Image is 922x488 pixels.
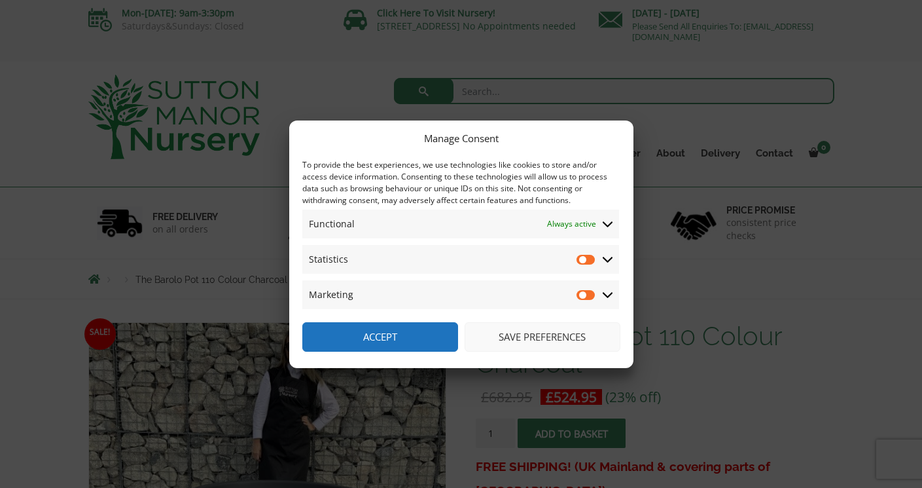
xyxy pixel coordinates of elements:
span: Functional [309,216,355,232]
button: Save preferences [465,322,620,352]
div: Manage Consent [424,130,499,146]
div: To provide the best experiences, we use technologies like cookies to store and/or access device i... [302,159,619,206]
summary: Functional Always active [302,210,619,238]
span: Always active [547,216,596,232]
span: Statistics [309,252,348,267]
summary: Marketing [302,280,619,309]
summary: Statistics [302,245,619,274]
span: Marketing [309,287,353,303]
button: Accept [302,322,458,352]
